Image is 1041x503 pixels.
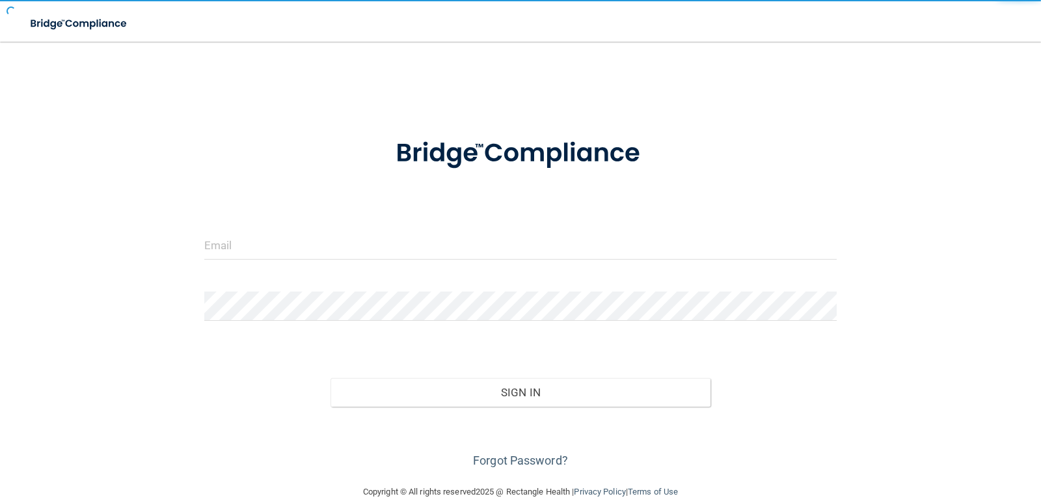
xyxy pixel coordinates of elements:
a: Forgot Password? [473,454,568,467]
img: bridge_compliance_login_screen.278c3ca4.svg [20,10,139,37]
input: Email [204,230,837,260]
button: Sign In [331,378,710,407]
img: bridge_compliance_login_screen.278c3ca4.svg [369,120,672,187]
a: Privacy Policy [574,487,625,496]
a: Terms of Use [628,487,678,496]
